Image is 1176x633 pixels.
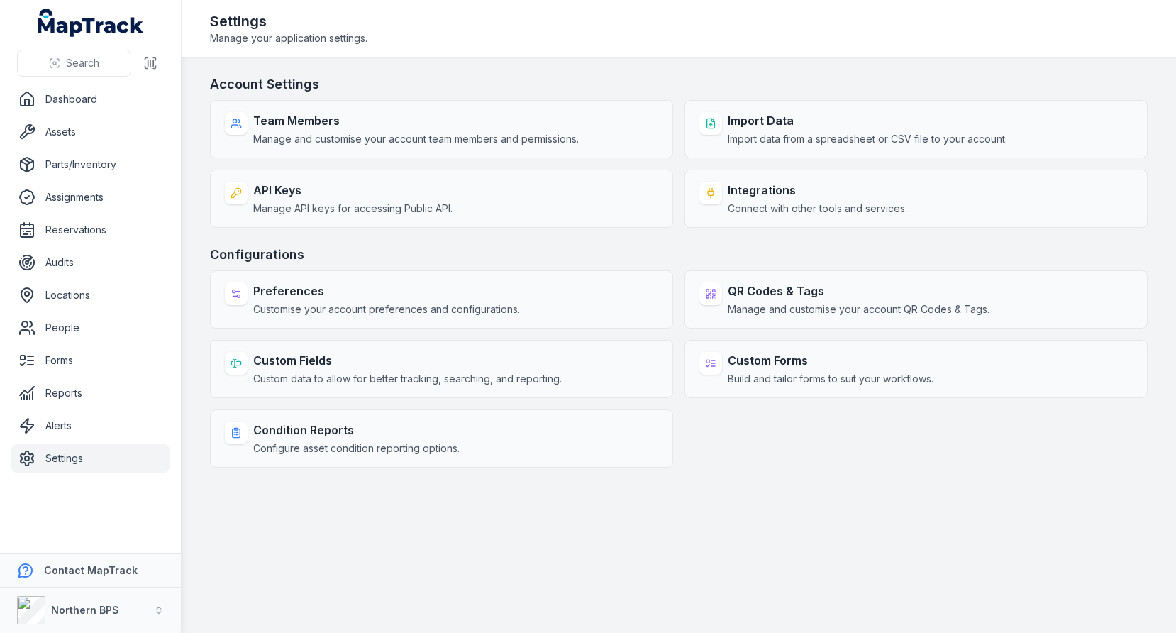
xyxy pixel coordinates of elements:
h3: Account Settings [210,75,1148,94]
h2: Settings [210,11,367,31]
a: Dashboard [11,85,170,114]
h3: Configurations [210,245,1148,265]
a: Reports [11,379,170,407]
strong: Northern BPS [51,604,119,616]
a: Settings [11,444,170,473]
strong: Custom Fields [253,352,562,369]
strong: Import Data [728,112,1007,129]
a: Condition ReportsConfigure asset condition reporting options. [210,409,673,468]
span: Manage API keys for accessing Public API. [253,202,453,216]
a: Import DataImport data from a spreadsheet or CSV file to your account. [684,100,1148,158]
span: Custom data to allow for better tracking, searching, and reporting. [253,372,562,386]
span: Manage and customise your account team members and permissions. [253,132,579,146]
a: Assets [11,118,170,146]
strong: Preferences [253,282,520,299]
strong: Team Members [253,112,579,129]
a: Custom FormsBuild and tailor forms to suit your workflows. [684,340,1148,398]
a: Team MembersManage and customise your account team members and permissions. [210,100,673,158]
strong: Custom Forms [728,352,933,369]
a: MapTrack [38,9,144,37]
span: Build and tailor forms to suit your workflows. [728,372,933,386]
strong: Contact MapTrack [44,564,138,576]
strong: QR Codes & Tags [728,282,989,299]
span: Search [66,56,99,70]
a: Audits [11,248,170,277]
a: Assignments [11,183,170,211]
a: QR Codes & TagsManage and customise your account QR Codes & Tags. [684,270,1148,329]
button: Search [17,50,131,77]
span: Manage your application settings. [210,31,367,45]
strong: API Keys [253,182,453,199]
a: IntegrationsConnect with other tools and services. [684,170,1148,228]
strong: Condition Reports [253,422,460,439]
span: Import data from a spreadsheet or CSV file to your account. [728,132,1007,146]
span: Customise your account preferences and configurations. [253,302,520,316]
a: API KeysManage API keys for accessing Public API. [210,170,673,228]
span: Connect with other tools and services. [728,202,907,216]
span: Configure asset condition reporting options. [253,441,460,456]
span: Manage and customise your account QR Codes & Tags. [728,302,989,316]
a: People [11,314,170,342]
a: Reservations [11,216,170,244]
a: PreferencesCustomise your account preferences and configurations. [210,270,673,329]
strong: Integrations [728,182,907,199]
a: Alerts [11,412,170,440]
a: Forms [11,346,170,375]
a: Custom FieldsCustom data to allow for better tracking, searching, and reporting. [210,340,673,398]
a: Parts/Inventory [11,150,170,179]
a: Locations [11,281,170,309]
